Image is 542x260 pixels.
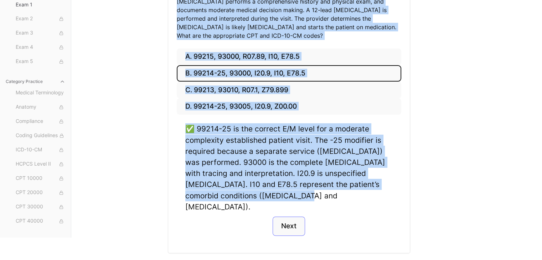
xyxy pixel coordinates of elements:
span: CPT 40000 [16,217,65,225]
button: CPT 50000 [13,230,68,241]
span: CPT 10000 [16,175,65,182]
div: ✅ 99214-25 is the correct E/M level for a moderate complexity established patient visit. The -25 ... [185,123,393,212]
span: Medical Terminology [16,89,65,97]
span: Anatomy [16,103,65,111]
span: Compliance [16,118,65,125]
button: CPT 20000 [13,187,68,198]
button: Next [273,217,305,236]
button: Exam 4 [13,42,68,53]
button: B. 99214-25, 93000, I20.9, I10, E78.5 [177,65,401,82]
span: Exam 2 [16,15,65,23]
span: Exam 3 [16,29,65,37]
button: Coding Guidelines [13,130,68,141]
span: Coding Guidelines [16,132,65,140]
button: C. 99213, 93010, R07.1, Z79.899 [177,82,401,98]
span: CPT 50000 [16,232,65,239]
button: CPT 10000 [13,173,68,184]
button: Exam 3 [13,27,68,39]
button: CPT 30000 [13,201,68,213]
button: ICD-10-CM [13,144,68,156]
button: Exam 2 [13,13,68,25]
span: CPT 30000 [16,203,65,211]
span: HCPCS Level II [16,160,65,168]
span: Exam 4 [16,43,65,51]
button: A. 99215, 93000, R07.89, I10, E78.5 [177,48,401,65]
button: Compliance [13,116,68,127]
button: CPT 40000 [13,215,68,227]
button: HCPCS Level II [13,158,68,170]
button: D. 99214-25, 93005, I20.9, Z00.00 [177,98,401,115]
button: Exam 5 [13,56,68,67]
button: Category Practice [3,76,68,87]
span: Exam 1 [16,1,65,8]
button: Medical Terminology [13,87,68,99]
span: CPT 20000 [16,189,65,197]
span: ICD-10-CM [16,146,65,154]
span: Exam 5 [16,58,65,66]
button: Anatomy [13,102,68,113]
